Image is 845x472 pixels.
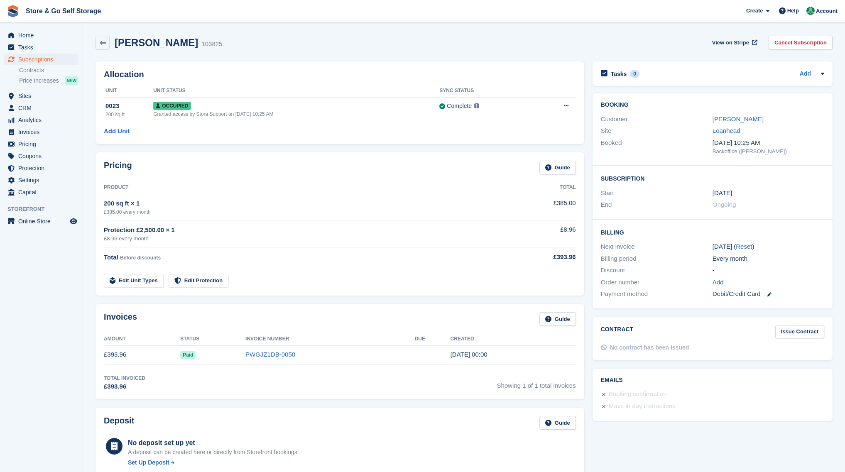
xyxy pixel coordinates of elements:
[746,7,763,15] span: Create
[4,215,78,227] a: menu
[105,101,153,111] div: 0023
[601,242,713,252] div: Next invoice
[4,102,78,114] a: menu
[153,110,439,118] div: Granted access by Stora Support on [DATE] 10:25 AM
[18,29,68,41] span: Home
[18,102,68,114] span: CRM
[19,77,59,85] span: Price increases
[504,181,576,194] th: Total
[18,186,68,198] span: Capital
[601,115,713,124] div: Customer
[4,114,78,126] a: menu
[713,266,824,275] div: -
[18,138,68,150] span: Pricing
[713,201,736,208] span: Ongoing
[180,351,196,359] span: Paid
[104,70,576,79] h2: Allocation
[18,126,68,138] span: Invoices
[104,333,180,346] th: Amount
[4,186,78,198] a: menu
[713,115,764,122] a: [PERSON_NAME]
[104,274,164,288] a: Edit Unit Types
[104,254,118,261] span: Total
[18,42,68,53] span: Tasks
[736,243,752,250] a: Reset
[104,208,504,216] div: £385.00 every month
[712,39,749,47] span: View on Stripe
[104,374,145,382] div: Total Invoiced
[18,114,68,126] span: Analytics
[19,66,78,74] a: Contracts
[120,255,161,261] span: Before discounts
[609,389,667,399] div: Booking confirmation
[806,7,815,15] img: Adeel Hussain
[601,377,824,384] h2: Emails
[104,181,504,194] th: Product
[601,200,713,210] div: End
[128,458,299,467] a: Set Up Deposit
[4,29,78,41] a: menu
[4,126,78,138] a: menu
[713,242,824,252] div: [DATE] ( )
[4,138,78,150] a: menu
[415,333,451,346] th: Due
[128,438,299,448] div: No deposit set up yet
[128,448,299,457] p: A deposit can be created here or directly from Storefront bookings.
[539,161,576,174] a: Guide
[800,69,811,79] a: Add
[451,351,487,358] time: 2025-09-10 23:00:57 UTC
[439,84,534,98] th: Sync Status
[4,90,78,102] a: menu
[245,351,295,358] a: PWGJZ1DB-0050
[709,36,759,49] a: View on Stripe
[180,333,245,346] th: Status
[775,325,824,339] a: Issue Contract
[153,102,191,110] span: Occupied
[104,199,504,208] div: 200 sq ft × 1
[104,382,145,391] div: £393.96
[539,416,576,430] a: Guide
[539,312,576,326] a: Guide
[245,333,415,346] th: Invoice Number
[18,90,68,102] span: Sites
[104,84,153,98] th: Unit
[18,54,68,65] span: Subscriptions
[601,254,713,264] div: Billing period
[105,111,153,118] div: 200 sq ft
[65,76,78,85] div: NEW
[7,205,83,213] span: Storefront
[115,37,198,48] h2: [PERSON_NAME]
[713,278,724,287] a: Add
[504,194,576,220] td: £385.00
[474,103,479,108] img: icon-info-grey-7440780725fd019a000dd9b08b2336e03edf1995a4989e88bcd33f0948082b44.svg
[128,458,169,467] div: Set Up Deposit
[69,216,78,226] a: Preview store
[610,343,689,352] div: No contract has been issued
[104,225,504,235] div: Protection £2,500.00 × 1
[713,127,740,134] a: Loanhead
[169,274,228,288] a: Edit Protection
[787,7,799,15] span: Help
[104,127,130,136] a: Add Unit
[201,39,222,49] div: 103825
[104,312,137,326] h2: Invoices
[104,416,134,430] h2: Deposit
[18,162,68,174] span: Protection
[601,174,824,182] h2: Subscription
[18,150,68,162] span: Coupons
[601,278,713,287] div: Order number
[601,289,713,299] div: Payment method
[447,102,472,110] div: Complete
[22,4,104,18] a: Store & Go Self Storage
[713,138,824,148] div: [DATE] 10:25 AM
[713,289,824,299] div: Debit/Credit Card
[497,374,576,391] span: Showing 1 of 1 total invoices
[18,174,68,186] span: Settings
[4,54,78,65] a: menu
[451,333,576,346] th: Created
[713,254,824,264] div: Every month
[601,138,713,156] div: Booked
[601,126,713,136] div: Site
[153,84,439,98] th: Unit Status
[601,266,713,275] div: Discount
